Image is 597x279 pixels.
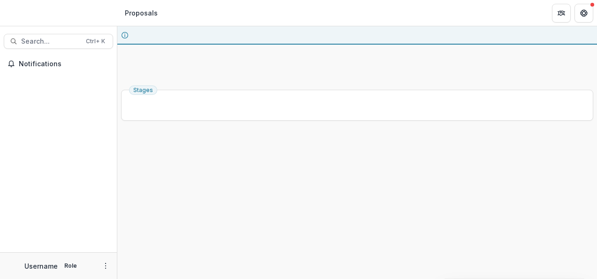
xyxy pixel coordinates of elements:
[121,6,161,20] nav: breadcrumb
[24,261,58,271] p: Username
[552,4,571,23] button: Partners
[84,36,107,46] div: Ctrl + K
[21,38,80,46] span: Search...
[133,87,153,93] span: Stages
[4,34,113,49] button: Search...
[61,262,80,270] p: Role
[19,60,109,68] span: Notifications
[574,4,593,23] button: Get Help
[125,8,158,18] div: Proposals
[100,260,111,271] button: More
[4,56,113,71] button: Notifications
